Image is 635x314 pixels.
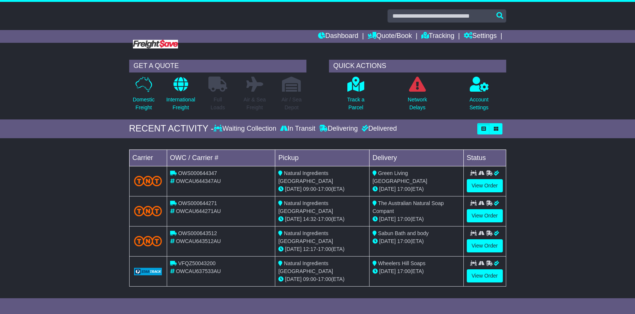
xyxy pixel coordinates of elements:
[360,125,397,133] div: Delivered
[176,238,221,244] span: OWCAU643512AU
[129,302,506,313] div: FROM OUR SUPPORT
[318,186,331,192] span: 17:00
[285,246,302,252] span: [DATE]
[379,238,396,244] span: [DATE]
[347,76,365,116] a: Track aParcel
[373,237,460,245] div: (ETA)
[282,96,302,112] p: Air / Sea Depot
[134,206,162,216] img: TNT_Domestic.png
[208,96,227,112] p: Full Loads
[303,186,316,192] span: 09:00
[421,30,454,43] a: Tracking
[278,125,317,133] div: In Transit
[303,276,316,282] span: 09:00
[129,149,167,166] td: Carrier
[347,96,364,112] p: Track a Parcel
[369,149,463,166] td: Delivery
[278,245,366,253] div: - (ETA)
[166,76,196,116] a: InternationalFreight
[373,215,460,223] div: (ETA)
[467,239,503,252] a: View Order
[178,170,217,176] span: OWS000644347
[379,186,396,192] span: [DATE]
[244,96,266,112] p: Air & Sea Freight
[467,179,503,192] a: View Order
[397,216,410,222] span: 17:00
[464,30,497,43] a: Settings
[379,216,396,222] span: [DATE]
[129,60,306,72] div: GET A QUOTE
[285,276,302,282] span: [DATE]
[373,200,444,214] span: The Australian Natural Soap Compant
[278,170,333,184] span: Natural Ingredients [GEOGRAPHIC_DATA]
[176,178,221,184] span: OWCAU644347AU
[318,30,358,43] a: Dashboard
[303,216,316,222] span: 14:32
[176,208,221,214] span: OWCAU644271AU
[285,216,302,222] span: [DATE]
[317,125,360,133] div: Delivering
[285,186,302,192] span: [DATE]
[278,260,333,274] span: Natural Ingredients [GEOGRAPHIC_DATA]
[166,96,195,112] p: International Freight
[133,40,178,48] img: Freight Save
[178,230,217,236] span: OWS000643512
[132,76,155,116] a: DomesticFreight
[318,216,331,222] span: 17:00
[278,230,333,244] span: Natural Ingredients [GEOGRAPHIC_DATA]
[397,186,410,192] span: 17:00
[463,149,506,166] td: Status
[407,76,427,116] a: NetworkDelays
[278,275,366,283] div: - (ETA)
[178,260,216,266] span: VFQZ50043200
[176,268,221,274] span: OWCAU637533AU
[278,185,366,193] div: - (ETA)
[368,30,412,43] a: Quote/Book
[378,260,425,266] span: Wheelers Hill Soaps
[178,200,217,206] span: OWS000644271
[467,269,503,282] a: View Order
[397,268,410,274] span: 17:00
[467,209,503,222] a: View Order
[134,176,162,186] img: TNT_Domestic.png
[134,268,162,275] img: GetCarrierServiceLogo
[373,267,460,275] div: (ETA)
[318,246,331,252] span: 17:00
[214,125,278,133] div: Waiting Collection
[133,96,154,112] p: Domestic Freight
[397,238,410,244] span: 17:00
[134,236,162,246] img: TNT_Domestic.png
[275,149,370,166] td: Pickup
[278,200,333,214] span: Natural Ingredients [GEOGRAPHIC_DATA]
[129,123,214,134] div: RECENT ACTIVITY -
[318,276,331,282] span: 17:00
[167,149,275,166] td: OWC / Carrier #
[329,60,506,72] div: QUICK ACTIONS
[303,246,316,252] span: 12:17
[408,96,427,112] p: Network Delays
[378,230,429,236] span: Sabun Bath and body
[379,268,396,274] span: [DATE]
[373,185,460,193] div: (ETA)
[278,215,366,223] div: - (ETA)
[469,76,489,116] a: AccountSettings
[373,170,427,184] span: Green Living [GEOGRAPHIC_DATA]
[469,96,489,112] p: Account Settings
